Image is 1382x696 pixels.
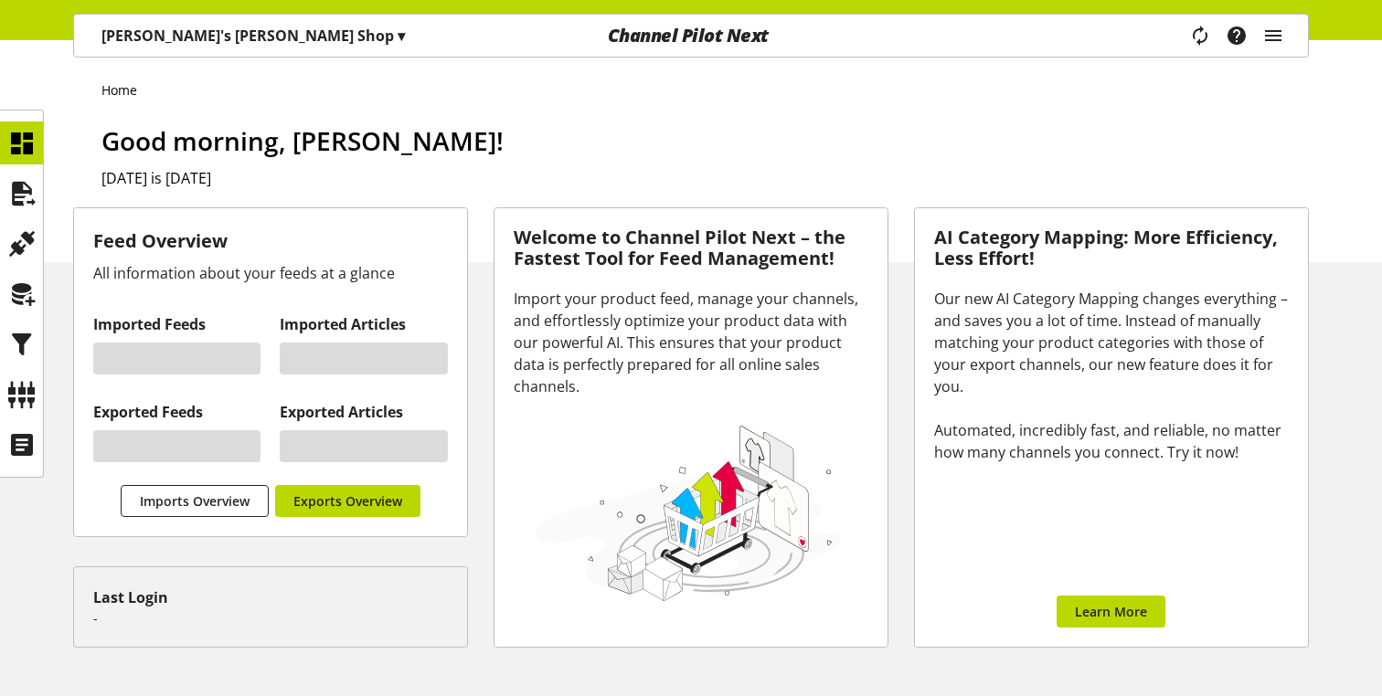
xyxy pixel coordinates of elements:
[280,313,447,335] h2: Imported Articles
[93,401,260,423] h2: Exported Feeds
[514,227,868,269] h3: Welcome to Channel Pilot Next – the Fastest Tool for Feed Management!
[101,123,504,158] span: Good morning, [PERSON_NAME]!
[275,485,420,517] a: Exports Overview
[934,227,1289,269] h3: AI Category Mapping: More Efficiency, Less Effort!
[93,586,448,608] div: Last Login
[398,26,405,46] span: ▾
[532,420,845,605] img: 78e1b9dcff1e8392d83655fcfc870417.svg
[101,167,1309,189] h2: [DATE] is [DATE]
[93,608,448,627] p: -
[514,288,868,397] div: Import your product feed, manage your channels, and effortlessly optimize your product data with ...
[1075,602,1147,621] span: Learn More
[93,227,448,255] h3: Feed Overview
[93,313,260,335] h2: Imported Feeds
[73,14,1309,58] nav: main navigation
[934,288,1289,463] div: Our new AI Category Mapping changes everything – and saves you a lot of time. Instead of manually...
[101,25,405,47] p: [PERSON_NAME]'s [PERSON_NAME] Shop
[1057,596,1165,627] a: Learn More
[293,491,402,511] span: Exports Overview
[280,401,447,423] h2: Exported Articles
[140,491,250,511] span: Imports Overview
[93,262,448,284] div: All information about your feeds at a glance
[121,485,269,517] a: Imports Overview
